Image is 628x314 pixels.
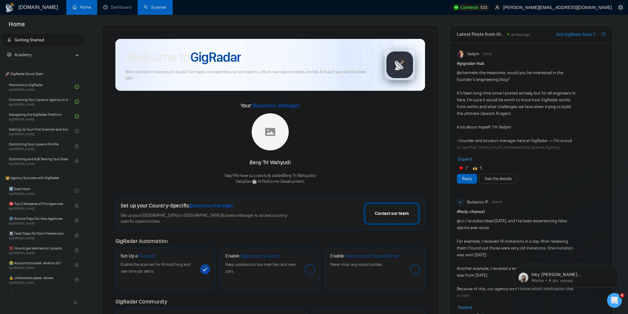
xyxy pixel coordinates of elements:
span: lock [75,278,79,282]
a: Setting Up Your First Scanner and Auto-BidderBy[PERSON_NAME] [9,124,75,138]
button: setting [616,2,626,12]
span: Expand [458,305,472,310]
h1: Enable [330,253,398,259]
span: 7 [465,165,468,171]
a: Join GigRadar Slack Community [556,31,601,38]
a: See the details [485,175,512,182]
span: Scanner [138,253,155,259]
span: 😭 Account blocked: what to do? [9,260,68,266]
span: By [PERSON_NAME] [9,207,68,211]
span: double-left [73,299,80,306]
span: Optimizing and A/B Testing Your Scanner for Better Results [9,156,68,162]
h1: Enable [225,253,280,259]
span: Your [241,102,300,109]
span: Optimizing Your Upwork Profile [9,141,68,147]
span: GigRadar Automation [115,238,167,245]
span: Never miss any opportunities. [330,262,383,267]
span: By [PERSON_NAME] [9,266,68,270]
span: By [PERSON_NAME] [9,147,68,151]
h1: # gigradar-hub [457,60,605,67]
span: Automatic Proposal Send [345,253,398,259]
p: ValsyDev 🤖 AI Platforms Development . [224,179,316,185]
span: 👑 Agency Success with GigRadar [3,172,83,184]
span: lock [75,159,79,163]
span: Business Manager [189,202,233,209]
span: 533 [480,4,487,11]
span: 5 [480,165,482,171]
span: lock [75,203,79,208]
span: Academy [7,52,31,57]
span: By [PERSON_NAME] [9,237,68,240]
a: Connecting Your Upwork Agency to GigRadarBy[PERSON_NAME] [9,95,75,108]
img: upwork-logo.png [454,5,459,10]
iframe: Intercom notifications сообщение [505,254,628,297]
img: gigradar-logo.png [384,49,415,80]
span: lock [75,218,79,223]
a: Welcome to GigRadarBy[PERSON_NAME] [9,80,75,94]
img: 🙌 [473,166,477,170]
button: Reply [457,174,477,184]
img: placeholder.png [252,113,289,150]
span: export [602,31,605,36]
div: in the meantime, would you be interested in the founder’s engineering blog? It’s been long time s... [457,69,576,239]
span: Vadym [467,51,479,57]
a: 1️⃣ Start HereBy[PERSON_NAME] [9,184,75,198]
span: 🌚 Rookie Traps for New Agencies [9,216,68,222]
span: By [PERSON_NAME] [9,281,68,285]
h1: Set Up a [121,253,155,259]
span: Hey [PERSON_NAME][EMAIL_ADDRESS][DOMAIN_NAME], Looks like your Upwork agency ValsyDev 🤖 AI Platfo... [27,18,105,121]
span: 6 [620,293,625,298]
span: rocket [7,38,11,42]
li: Getting Started [2,34,84,46]
span: 🔓 Unblocked cases: review [9,275,68,281]
span: check-circle [75,85,79,89]
span: @channel [457,70,475,75]
span: lock [75,144,79,148]
div: BI [457,199,464,206]
span: check-circle [75,189,79,193]
img: logo [5,3,15,13]
a: homeHome [72,5,91,10]
span: Keep updated on top matches and new jobs. [225,262,295,274]
span: Budianto IP [467,199,488,206]
span: ☠️ Fatal Traps for Solo Freelancers [9,230,68,237]
span: Set up your [GEOGRAPHIC_DATA] or [GEOGRAPHIC_DATA] Business Manager to access country-specific op... [121,213,300,224]
span: Getting Started [14,37,44,43]
p: Message from Mariia, sent 6 дн. назад [27,24,106,29]
span: an hour ago [511,32,530,37]
a: export [602,31,605,37]
span: [DATE] [483,51,491,57]
span: By [PERSON_NAME] [9,251,68,255]
a: Navigating the GigRadar PlatformBy[PERSON_NAME] [9,110,75,123]
span: Academy [14,52,31,57]
div: Yaay! We have successfully added Beny Tri Wahyudi to [224,173,316,185]
span: Connects: [461,4,479,11]
a: searchScanner [144,5,167,10]
span: check-circle [75,99,79,104]
span: fund-projection-screen [7,52,11,57]
span: check-circle [75,129,79,133]
span: ❌ How to get banned on Upwork [9,245,68,251]
span: GigRadar Community [115,298,167,305]
a: setting [616,5,626,10]
h1: Set up your Country-Specific [121,202,233,209]
span: By [PERSON_NAME] [9,162,68,166]
span: user [495,5,499,10]
span: lock [75,248,79,252]
span: Opportunity Alerts [241,253,280,259]
a: dashboardDashboard [103,5,131,10]
span: Enable the scanner for AI matching and real-time job alerts. [121,262,190,274]
img: Vadym [457,50,464,58]
img: ❤️ [459,166,463,170]
span: We're excited to have you on board. Get ready to streamline your job search, unlock new opportuni... [125,69,374,81]
a: Reply [462,175,472,182]
span: check-circle [75,114,79,119]
span: Business Manager [252,103,300,109]
button: See the details [479,174,517,184]
span: By [PERSON_NAME] [9,222,68,225]
span: Latest Posts from the GigRadar Community [457,30,506,38]
span: 🚀 GigRadar Quick Start [3,68,83,80]
iframe: Intercom live chat [607,293,622,308]
button: Contact our team [364,202,420,225]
